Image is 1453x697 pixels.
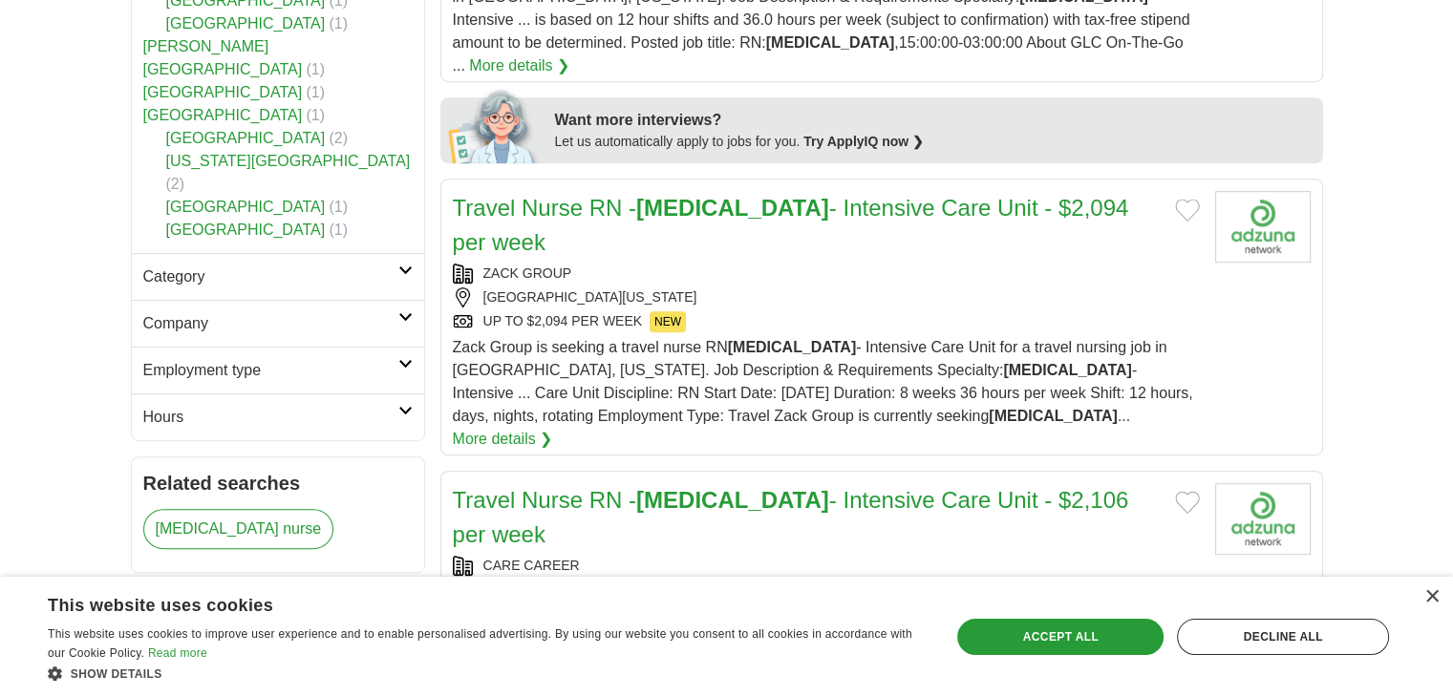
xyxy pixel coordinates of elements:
a: Employment type [132,347,424,393]
div: Close [1424,590,1439,604]
a: Read more, opens a new window [148,646,207,660]
a: [PERSON_NAME][GEOGRAPHIC_DATA] [143,38,303,77]
a: [GEOGRAPHIC_DATA] [166,15,326,32]
a: Category [132,253,424,300]
a: [US_STATE][GEOGRAPHIC_DATA] [166,153,411,169]
a: [MEDICAL_DATA] nurse [143,509,334,549]
span: Zack Group is seeking a travel nurse RN - Intensive Care Unit for a travel nursing job in [GEOGRA... [453,339,1193,424]
div: [GEOGRAPHIC_DATA][US_STATE] [453,287,1200,307]
span: (1) [307,84,326,100]
a: [GEOGRAPHIC_DATA] [166,222,326,238]
strong: [MEDICAL_DATA] [766,34,895,51]
span: (2) [330,130,349,146]
strong: [MEDICAL_DATA] [636,487,829,513]
h2: Related searches [143,469,413,497]
a: Travel Nurse RN -[MEDICAL_DATA]- Intensive Care Unit - $2,106 per week [453,487,1129,547]
strong: [MEDICAL_DATA] [989,408,1118,424]
a: [GEOGRAPHIC_DATA] [143,84,303,100]
span: Show details [71,667,162,681]
img: apply-iq-scientist.png [448,87,541,163]
a: [GEOGRAPHIC_DATA] [143,107,303,123]
div: Show details [48,664,924,683]
button: Add to favorite jobs [1175,491,1200,514]
div: CARE CAREER [453,556,1200,576]
div: This website uses cookies [48,588,876,617]
strong: [MEDICAL_DATA] [728,339,857,355]
div: Let us automatically apply to jobs for you. [555,132,1312,152]
img: Company logo [1215,483,1311,555]
a: More details ❯ [469,54,569,77]
h2: Company [143,312,398,335]
a: [GEOGRAPHIC_DATA] [166,199,326,215]
h2: Employment type [143,359,398,382]
div: Want more interviews? [555,109,1312,132]
h2: Category [143,265,398,288]
span: (1) [330,222,349,238]
strong: [MEDICAL_DATA] [636,195,829,221]
div: Accept all [957,619,1164,655]
span: (1) [307,107,326,123]
strong: [MEDICAL_DATA] [1003,362,1132,378]
a: [GEOGRAPHIC_DATA] [166,130,326,146]
span: (1) [330,15,349,32]
span: (1) [307,61,326,77]
h2: Hours [143,406,398,429]
div: ZACK GROUP [453,264,1200,284]
span: This website uses cookies to improve user experience and to enable personalised advertising. By u... [48,627,912,660]
div: UP TO $2,094 PER WEEK [453,311,1200,332]
a: Try ApplyIQ now ❯ [803,134,924,149]
a: More details ❯ [453,428,553,451]
button: Add to favorite jobs [1175,199,1200,222]
span: (2) [166,176,185,192]
span: NEW [650,311,686,332]
a: Hours [132,393,424,440]
span: (1) [330,199,349,215]
img: Company logo [1215,191,1311,263]
div: Decline all [1177,619,1389,655]
a: Company [132,300,424,347]
a: Travel Nurse RN -[MEDICAL_DATA]- Intensive Care Unit - $2,094 per week [453,195,1129,255]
